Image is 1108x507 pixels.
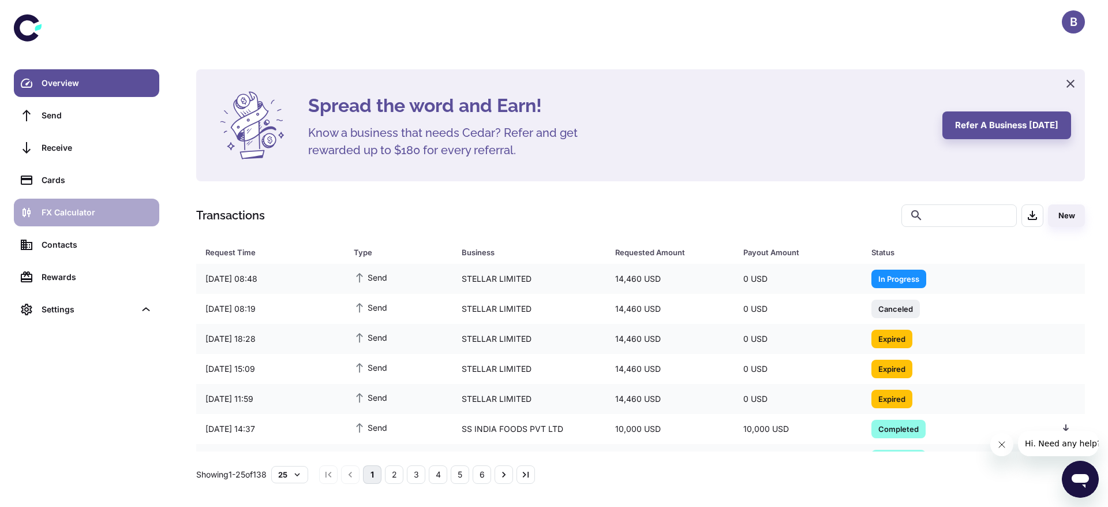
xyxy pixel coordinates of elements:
div: 10,000 USD [734,418,862,440]
span: Request Time [205,244,340,260]
p: Showing 1-25 of 138 [196,468,267,481]
button: Go to page 5 [451,465,469,484]
span: Send [354,331,387,344]
div: STELLAR LIMITED [452,328,606,350]
a: Send [14,102,159,129]
button: New [1048,204,1085,227]
div: 14,460 USD [606,358,734,380]
span: Type [354,244,447,260]
button: Go to page 2 [385,465,403,484]
iframe: Button to launch messaging window [1062,461,1099,498]
span: Expired [871,333,912,344]
a: Contacts [14,231,159,259]
span: In Progress [871,273,926,284]
button: Go to page 4 [429,465,447,484]
div: Type [354,244,432,260]
button: 25 [271,466,308,483]
h1: Transactions [196,207,265,224]
div: [DATE] 11:59 [196,388,345,410]
div: Request Time [205,244,325,260]
div: Receive [42,141,152,154]
div: V. R IMPEX ([GEOGRAPHIC_DATA] ) [452,448,606,470]
div: Payout Amount [743,244,843,260]
h5: Know a business that needs Cedar? Refer and get rewarded up to $180 for every referral. [308,124,597,159]
div: [DATE] 18:28 [196,328,345,350]
div: Contacts [42,238,152,251]
div: 0 USD [734,388,862,410]
div: Requested Amount [615,244,714,260]
button: Go to next page [495,465,513,484]
span: Expired [871,393,912,404]
span: Send [354,451,387,464]
button: Go to page 3 [407,465,425,484]
div: [DATE] 08:48 [196,268,345,290]
div: 0 USD [734,298,862,320]
div: Rewards [42,271,152,284]
div: [DATE] 15:09 [196,358,345,380]
div: 0 USD [734,268,862,290]
iframe: Message from company [1018,431,1099,456]
div: Overview [42,77,152,90]
span: Send [354,301,387,314]
div: 0 USD [734,358,862,380]
div: Cards [42,174,152,187]
div: STELLAR LIMITED [452,298,606,320]
button: Go to last page [516,465,535,484]
a: Cards [14,166,159,194]
span: Send [354,271,387,284]
div: [DATE] 08:19 [196,298,345,320]
a: Overview [14,69,159,97]
div: 20,000 USD [606,448,734,470]
span: Requested Amount [615,244,729,260]
iframe: Close message [990,433,1013,456]
span: Send [354,361,387,374]
span: Send [354,391,387,404]
span: Canceled [871,303,920,314]
div: 14,460 USD [606,388,734,410]
a: Receive [14,134,159,162]
h4: Spread the word and Earn! [308,92,929,120]
div: 14,460 USD [606,328,734,350]
div: Settings [42,303,135,316]
div: FX Calculator [42,206,152,219]
button: Go to page 6 [473,465,491,484]
div: [DATE] 14:34 [196,448,345,470]
div: Status [871,244,1022,260]
div: STELLAR LIMITED [452,388,606,410]
button: Refer a business [DATE] [942,111,1071,139]
button: B [1062,10,1085,33]
a: Rewards [14,263,159,291]
div: Send [42,109,152,122]
span: Expired [871,363,912,374]
span: Completed [871,423,926,434]
div: [DATE] 14:37 [196,418,345,440]
div: 0 USD [734,328,862,350]
span: Payout Amount [743,244,858,260]
div: 14,460 USD [606,298,734,320]
div: STELLAR LIMITED [452,358,606,380]
nav: pagination navigation [317,465,537,484]
div: SS INDIA FOODS PVT LTD [452,418,606,440]
button: page 1 [363,465,381,484]
span: Send [354,421,387,434]
div: 10,000 USD [606,418,734,440]
div: STELLAR LIMITED [452,268,606,290]
div: Settings [14,296,159,323]
div: 20,000 USD [734,448,862,470]
div: 14,460 USD [606,268,734,290]
span: Hi. Need any help? [7,8,83,17]
span: Status [871,244,1037,260]
a: FX Calculator [14,199,159,226]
